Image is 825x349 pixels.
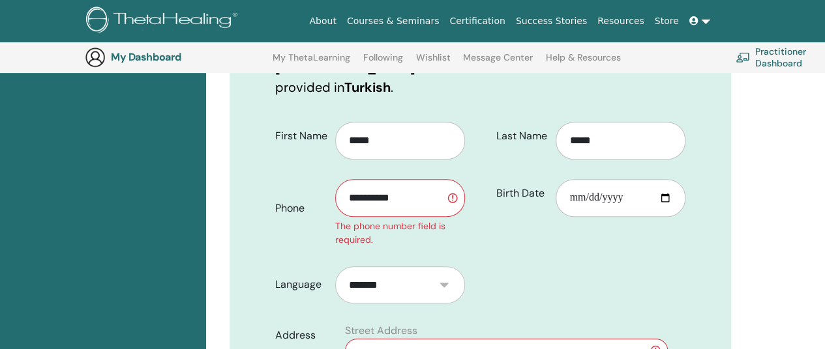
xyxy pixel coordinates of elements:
a: My ThetaLearning [273,52,350,73]
label: Address [265,323,337,348]
img: logo.png [86,7,242,36]
b: [GEOGRAPHIC_DATA], [GEOGRAPHIC_DATA] [275,40,598,76]
label: Birth Date [487,181,556,206]
a: Resources [592,9,650,33]
label: Street Address [345,323,417,339]
a: Success Stories [511,9,592,33]
label: Last Name [487,124,556,148]
img: generic-user-icon.jpg [85,47,106,68]
h3: My Dashboard [111,51,241,63]
a: Store [650,9,684,33]
label: Language [265,272,335,297]
b: Turkish [344,79,391,96]
a: Wishlist [416,52,451,73]
div: The phone number field is required. [335,219,465,247]
a: About [304,9,341,33]
a: Message Center [463,52,533,73]
img: chalkboard-teacher.svg [736,52,750,63]
label: First Name [265,124,335,148]
a: Courses & Seminars [342,9,445,33]
a: Help & Resources [546,52,621,73]
a: Certification [444,9,510,33]
b: online [567,59,605,76]
label: Phone [265,196,335,221]
a: Following [363,52,403,73]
